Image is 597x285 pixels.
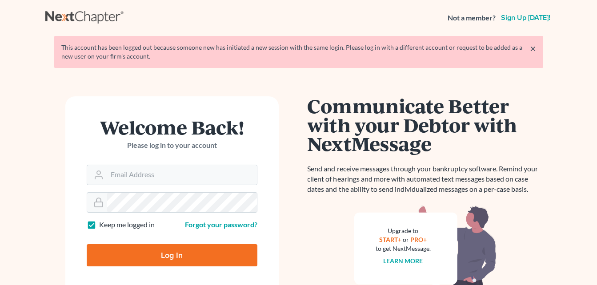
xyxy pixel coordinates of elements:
[308,96,543,153] h1: Communicate Better with your Debtor with NextMessage
[376,244,431,253] div: to get NextMessage.
[448,13,496,23] strong: Not a member?
[308,164,543,194] p: Send and receive messages through your bankruptcy software. Remind your client of hearings and mo...
[87,244,257,266] input: Log In
[87,140,257,150] p: Please log in to your account
[530,43,536,54] a: ×
[107,165,257,185] input: Email Address
[185,220,257,229] a: Forgot your password?
[403,236,409,243] span: or
[99,220,155,230] label: Keep me logged in
[87,118,257,137] h1: Welcome Back!
[499,14,552,21] a: Sign up [DATE]!
[383,257,423,265] a: Learn more
[379,236,401,243] a: START+
[61,43,536,61] div: This account has been logged out because someone new has initiated a new session with the same lo...
[410,236,427,243] a: PRO+
[376,226,431,235] div: Upgrade to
